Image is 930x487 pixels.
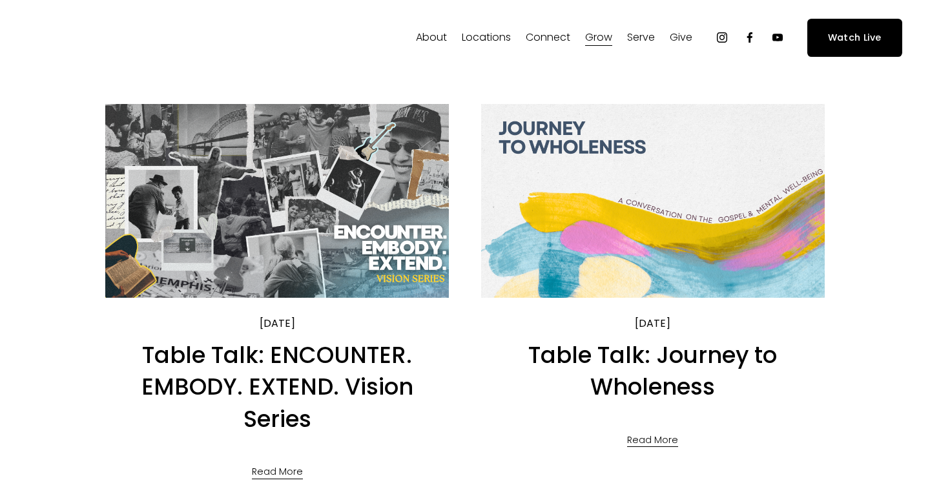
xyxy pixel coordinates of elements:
[479,103,826,298] img: Table Talk: Journey to Wholeness
[771,31,784,44] a: YouTube
[627,27,655,48] a: folder dropdown
[141,339,413,435] a: Table Talk: ENCOUNTER. EMBODY. EXTEND. Vision Series
[807,19,902,57] a: Watch Live
[670,27,692,48] a: folder dropdown
[462,28,511,47] span: Locations
[252,454,303,481] a: Read More
[526,28,570,47] span: Connect
[635,317,670,329] time: [DATE]
[743,31,756,44] a: Facebook
[104,103,451,298] img: Table Talk: ENCOUNTER. EMBODY. EXTEND. Vision Series
[585,28,612,47] span: Grow
[28,25,208,50] img: Fellowship Memphis
[416,28,447,47] span: About
[585,27,612,48] a: folder dropdown
[627,422,678,450] a: Read More
[716,31,728,44] a: Instagram
[260,317,295,329] time: [DATE]
[528,339,777,402] a: Table Talk: Journey to Wholeness
[670,28,692,47] span: Give
[416,27,447,48] a: folder dropdown
[462,27,511,48] a: folder dropdown
[627,28,655,47] span: Serve
[526,27,570,48] a: folder dropdown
